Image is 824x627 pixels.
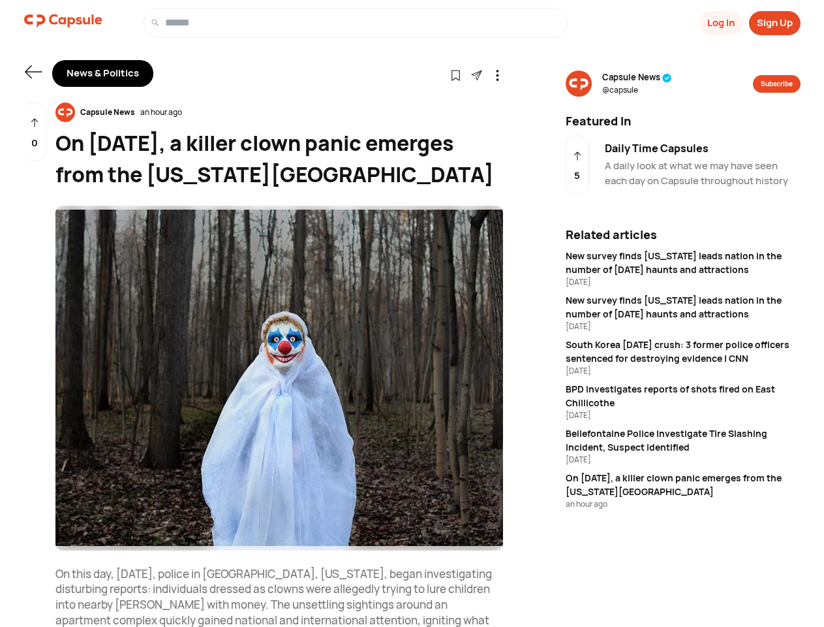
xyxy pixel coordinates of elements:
div: Related articles [566,226,801,244]
div: A daily look at what we may have seen each day on Capsule throughout history [605,159,801,188]
button: Sign Up [749,11,801,35]
img: resizeImage [55,206,503,551]
div: New survey finds [US_STATE] leads nation in the number of [DATE] haunts and attractions [566,249,801,276]
div: [DATE] [566,365,801,377]
div: an hour ago [566,498,801,510]
div: [DATE] [566,410,801,421]
div: News & Politics [52,60,153,87]
span: Capsule News [602,71,672,84]
div: [DATE] [566,321,801,332]
div: Bellefontaine Police Investigate Tire Slashing Incident, Suspect Identified [566,426,801,454]
div: [DATE] [566,454,801,466]
img: tick [662,73,672,83]
img: resizeImage [566,71,592,97]
img: resizeImage [55,103,75,122]
div: South Korea [DATE] crush: 3 former police officers sentenced for destroying evidence | CNN [566,338,801,365]
p: 0 [31,136,38,151]
div: [DATE] [566,276,801,288]
div: On [DATE], a killer clown panic emerges from the [US_STATE][GEOGRAPHIC_DATA] [566,471,801,498]
button: Log In [699,11,742,35]
p: 5 [574,169,580,184]
div: Featured In [558,112,808,130]
div: Daily Time Capsules [605,140,801,156]
button: Subscribe [753,75,801,93]
div: Capsule News [75,106,140,118]
div: On [DATE], a killer clown panic emerges from the [US_STATE][GEOGRAPHIC_DATA] [55,127,503,190]
img: logo [24,8,102,34]
span: @ capsule [602,84,672,96]
div: New survey finds [US_STATE] leads nation in the number of [DATE] haunts and attractions [566,293,801,321]
div: an hour ago [140,106,182,118]
a: logo [24,8,102,38]
div: BPD Investigates reports of shots fired on East Chillicothe [566,382,801,410]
